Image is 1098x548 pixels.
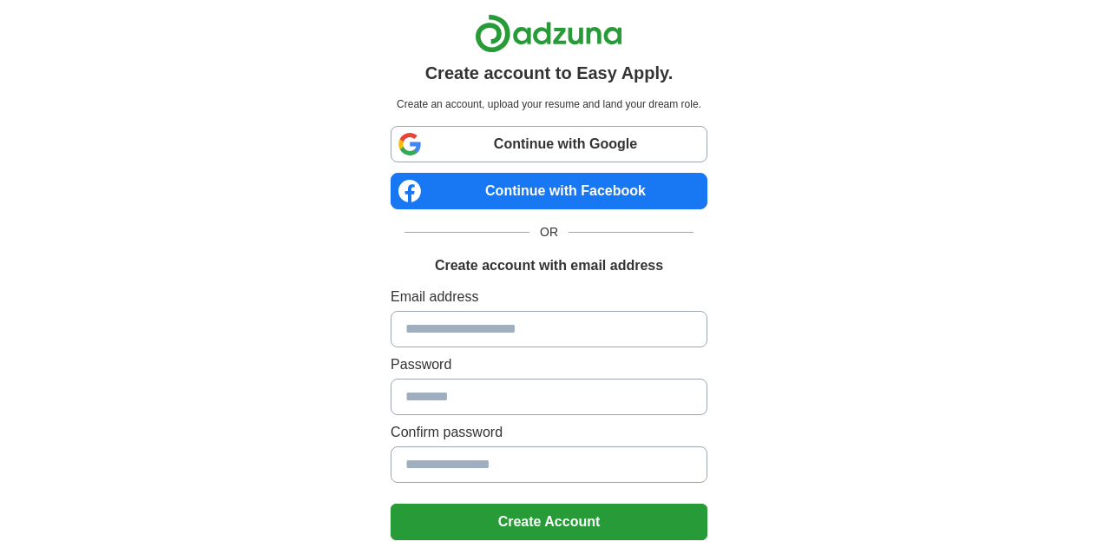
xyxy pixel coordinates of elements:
label: Password [391,354,707,375]
a: Continue with Facebook [391,173,707,209]
p: Create an account, upload your resume and land your dream role. [394,96,704,112]
img: Adzuna logo [475,14,622,53]
a: Continue with Google [391,126,707,162]
span: OR [529,223,569,241]
label: Email address [391,287,707,307]
button: Create Account [391,504,707,540]
h1: Create account to Easy Apply. [425,60,674,86]
label: Confirm password [391,422,707,443]
h1: Create account with email address [435,255,663,276]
